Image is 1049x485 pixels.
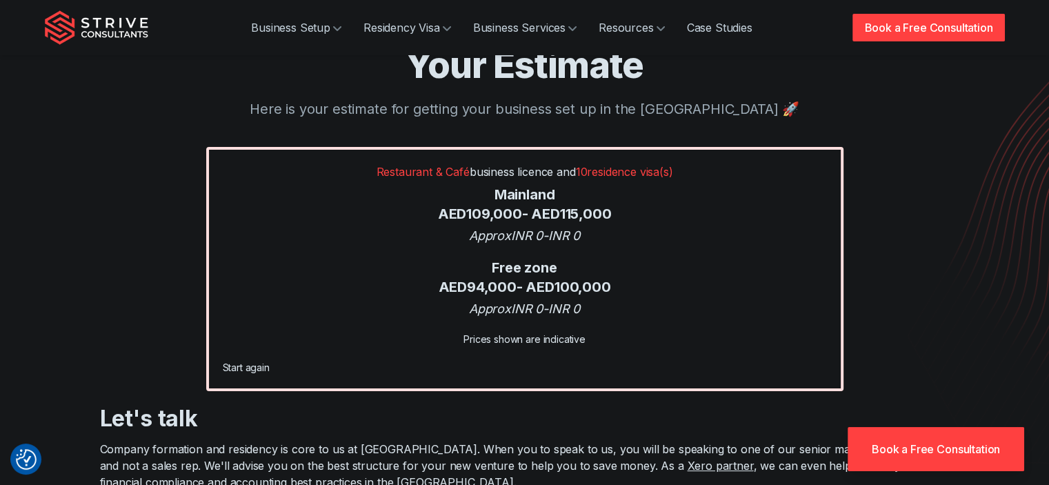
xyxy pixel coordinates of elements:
[376,165,469,179] span: Restaurant & Café
[848,427,1024,471] a: Book a Free Consultation
[223,164,827,180] p: business licence and
[240,14,352,41] a: Business Setup
[16,449,37,470] img: Revisit consent button
[576,165,673,179] span: 10 residence visa(s)
[462,14,588,41] a: Business Services
[223,332,827,346] div: Prices shown are indicative
[852,14,1004,41] a: Book a Free Consultation
[223,299,827,318] div: Approx INR 0 - INR 0
[352,14,462,41] a: Residency Visa
[223,186,827,224] div: Mainland AED 109,000 - AED 115,000
[687,459,753,473] a: Xero partner
[223,226,827,245] div: Approx INR 0 - INR 0
[45,43,1005,88] h1: Your Estimate
[100,405,950,433] h3: Let's talk
[588,14,676,41] a: Resources
[45,99,1005,119] p: Here is your estimate for getting your business set up in the [GEOGRAPHIC_DATA] 🚀
[223,362,270,373] a: Start again
[45,10,148,45] img: Strive Consultants
[676,14,763,41] a: Case Studies
[223,259,827,297] div: Free zone AED 94,000 - AED 100,000
[16,449,37,470] button: Consent Preferences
